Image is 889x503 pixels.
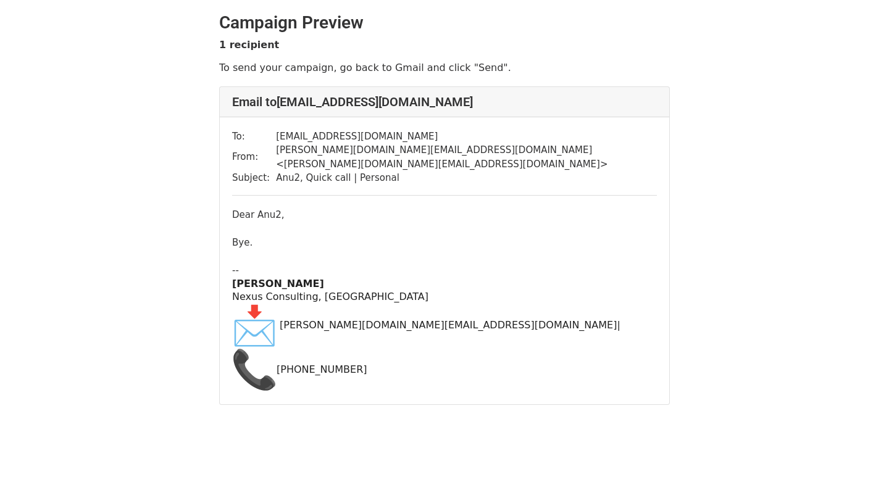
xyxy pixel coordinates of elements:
[232,303,277,347] img: 📩
[232,143,276,171] td: From:
[232,278,324,289] strong: [PERSON_NAME]
[232,171,276,185] td: Subject:
[276,143,657,171] td: [PERSON_NAME][DOMAIN_NAME][EMAIL_ADDRESS][DOMAIN_NAME] < [PERSON_NAME][DOMAIN_NAME][EMAIL_ADDRESS...
[232,347,277,392] img: 📞
[232,236,657,250] div: Bye.
[232,94,657,109] h4: Email to [EMAIL_ADDRESS][DOMAIN_NAME]
[232,277,657,392] p: Nexus Consulting, [GEOGRAPHIC_DATA] | [PHONE_NUMBER]
[276,130,657,144] td: [EMAIL_ADDRESS][DOMAIN_NAME]
[280,319,617,331] a: [PERSON_NAME][DOMAIN_NAME][EMAIL_ADDRESS][DOMAIN_NAME]
[219,61,670,74] p: To send your campaign, go back to Gmail and click "Send".
[219,39,279,51] strong: 1 recipient
[232,208,657,222] div: Dear Anu2,
[232,265,239,276] span: --
[276,171,657,185] td: Anu2, Quick call | Personal
[232,130,276,144] td: To:
[219,12,670,33] h2: Campaign Preview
